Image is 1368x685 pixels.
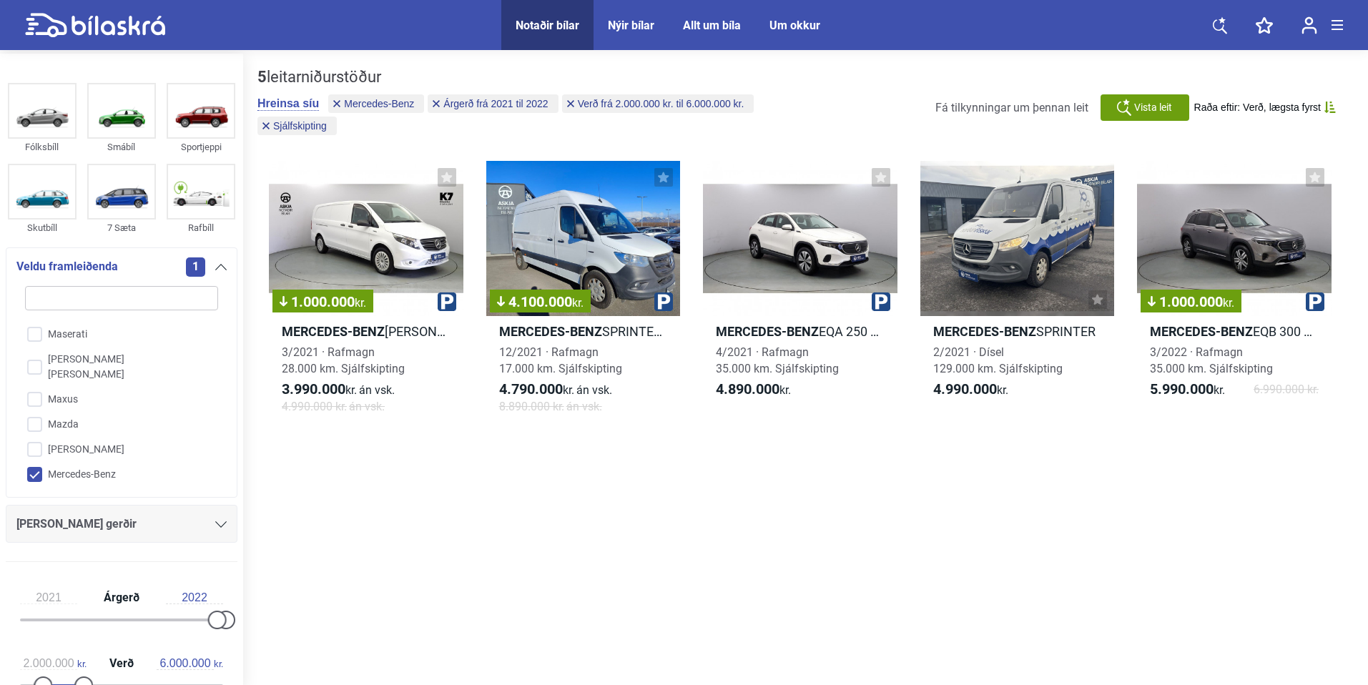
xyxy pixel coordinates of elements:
b: 3.990.000 [282,380,345,398]
span: kr. [499,381,612,398]
img: parking.png [872,292,890,311]
button: Mercedes-Benz [328,94,424,113]
span: Mercedes-Benz [344,99,414,109]
span: Veldu framleiðenda [16,257,118,277]
b: Mercedes-Benz [716,324,819,339]
span: kr. [716,381,791,398]
b: Mercedes-Benz [933,324,1036,339]
div: 7 Sæta [87,220,156,236]
h2: EQA 250 PURE [703,323,897,340]
span: 4.100.000 [497,295,584,309]
span: 4.990.000 kr. [282,398,385,415]
h2: EQB 300 4MATIC PROGRESSIVE [1137,323,1332,340]
b: Mercedes-Benz [1150,324,1253,339]
div: Sportjeppi [167,139,235,155]
span: 6.990.000 kr. [1254,381,1319,398]
b: 5 [257,68,267,86]
a: Allt um bíla [683,19,741,32]
span: Árgerð [100,592,143,603]
a: 1.000.000kr.Mercedes-BenzEQB 300 4MATIC PROGRESSIVE3/2022 · Rafmagn35.000 km. Sjálfskipting5.990.... [1137,161,1332,428]
span: kr. [933,381,1008,398]
b: Mercedes-Benz [499,324,602,339]
span: 4/2021 · Rafmagn 35.000 km. Sjálfskipting [716,345,839,375]
b: 4.990.000 [933,380,997,398]
span: 1 [186,257,205,277]
h2: [PERSON_NAME] E BUISNESS [269,323,463,340]
b: Mercedes-Benz [282,324,385,339]
div: leitarniðurstöður [257,68,797,87]
img: parking.png [1306,292,1324,311]
span: kr. [282,381,395,398]
div: Rafbíll [167,220,235,236]
a: Um okkur [769,19,820,32]
a: Nýir bílar [608,19,654,32]
a: Notaðir bílar [516,19,579,32]
span: 12/2021 · Rafmagn 17.000 km. Sjálfskipting [499,345,622,375]
span: Sjálfskipting [273,121,327,131]
div: Fólksbíll [8,139,77,155]
button: Verð frá 2.000.000 kr. til 6.000.000 kr. [562,94,754,113]
b: 4.790.000 [499,380,563,398]
a: Mercedes-BenzEQA 250 PURE4/2021 · Rafmagn35.000 km. Sjálfskipting4.890.000kr. [703,161,897,428]
span: Vista leit [1134,100,1172,115]
h2: SPRINTER E RAFMAGNS MILLILANGUR [486,323,681,340]
span: [PERSON_NAME] gerðir [16,514,137,534]
img: parking.png [438,292,456,311]
span: 8.890.000 kr. [499,398,602,415]
span: Árgerð frá 2021 til 2022 [443,99,548,109]
div: Skutbíll [8,220,77,236]
h2: SPRINTER [920,323,1115,340]
span: kr. [157,657,223,670]
span: 2/2021 · Dísel 129.000 km. Sjálfskipting [933,345,1063,375]
img: parking.png [654,292,673,311]
span: Verð [106,658,137,669]
button: Raða eftir: Verð, lægsta fyrst [1194,102,1336,114]
b: 5.990.000 [1150,380,1214,398]
span: 1.000.000 [1148,295,1234,309]
span: kr. [355,296,366,310]
a: 1.000.000kr.Mercedes-Benz[PERSON_NAME] E BUISNESS3/2021 · Rafmagn28.000 km. Sjálfskipting3.990.00... [269,161,463,428]
span: kr. [1150,381,1225,398]
span: 3/2021 · Rafmagn 28.000 km. Sjálfskipting [282,345,405,375]
span: Fá tilkynningar um þennan leit [935,101,1088,114]
span: kr. [20,657,87,670]
div: Smábíl [87,139,156,155]
button: Hreinsa síu [257,97,319,111]
span: 1.000.000 [280,295,366,309]
a: 4.100.000kr.Mercedes-BenzSPRINTER E RAFMAGNS MILLILANGUR12/2021 · Rafmagn17.000 km. Sjálfskipting... [486,161,681,428]
span: 3/2022 · Rafmagn 35.000 km. Sjálfskipting [1150,345,1273,375]
span: kr. [572,296,584,310]
a: Mercedes-BenzSPRINTER2/2021 · Dísel129.000 km. Sjálfskipting4.990.000kr. [920,161,1115,428]
img: user-login.svg [1301,16,1317,34]
button: Árgerð frá 2021 til 2022 [428,94,558,113]
button: Sjálfskipting [257,117,337,135]
span: Verð frá 2.000.000 kr. til 6.000.000 kr. [578,99,744,109]
b: 4.890.000 [716,380,779,398]
span: kr. [1223,296,1234,310]
span: Raða eftir: Verð, lægsta fyrst [1194,102,1321,114]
